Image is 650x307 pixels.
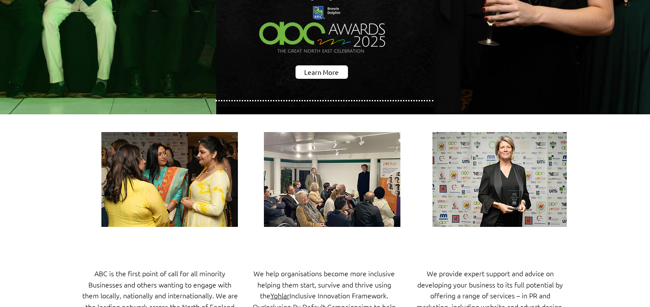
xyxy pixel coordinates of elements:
span: Learn More [304,68,339,77]
img: ABCAwards2024-00042-Enhanced-NR.jpg [432,132,567,227]
img: IMG-20230119-WA0022.jpg [264,132,400,227]
a: Learn More [296,65,348,79]
span: We help organisations become more inclusive helping them start, survive and thrive using the Incl... [253,268,395,300]
a: Yohlar [270,291,289,300]
img: ABCAwards2024-09595.jpg [101,132,238,227]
